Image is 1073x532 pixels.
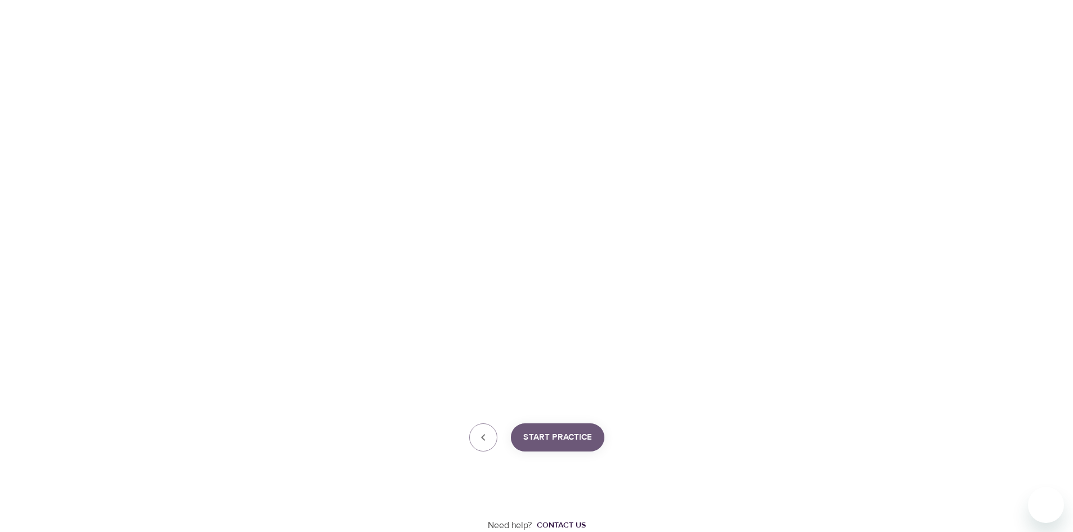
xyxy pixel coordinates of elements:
span: Start Practice [523,430,592,445]
p: Need help? [488,519,532,532]
button: Start Practice [511,423,604,451]
div: Contact us [537,520,586,531]
iframe: Button to launch messaging window [1028,487,1064,523]
a: Contact us [532,520,586,531]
